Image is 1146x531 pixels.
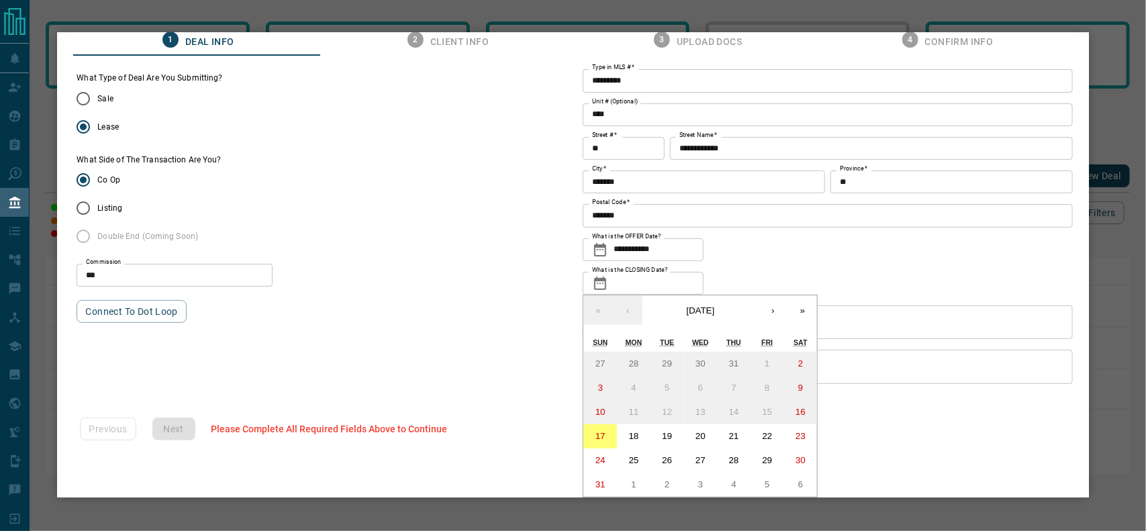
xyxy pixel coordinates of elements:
button: July 29, 2025 [651,352,684,376]
span: Lease [97,121,119,133]
abbr: August 23, 2025 [796,431,806,441]
button: August 30, 2025 [784,448,818,473]
label: What is the OFFER Date? [592,232,661,241]
button: July 30, 2025 [684,352,718,376]
button: August 6, 2025 [684,376,718,400]
label: Province [840,164,867,173]
abbr: August 24, 2025 [595,455,606,465]
label: Postal Code [592,198,630,207]
button: August 1, 2025 [751,352,784,376]
abbr: August 26, 2025 [662,455,672,465]
button: August 17, 2025 [583,424,617,448]
button: Connect to Dot Loop [77,300,187,323]
abbr: August 7, 2025 [731,383,736,393]
label: What Side of The Transaction Are You? [77,154,221,166]
abbr: August 13, 2025 [696,407,706,417]
abbr: August 28, 2025 [729,455,739,465]
abbr: August 16, 2025 [796,407,806,417]
button: August 20, 2025 [684,424,718,448]
abbr: Tuesday [660,338,674,346]
abbr: August 21, 2025 [729,431,739,441]
button: August 12, 2025 [651,400,684,424]
abbr: August 12, 2025 [662,407,672,417]
abbr: August 3, 2025 [598,383,603,393]
span: [DATE] [687,305,715,316]
abbr: Saturday [794,338,807,346]
abbr: September 3, 2025 [698,479,703,489]
abbr: Wednesday [692,338,709,346]
span: Listing [97,202,122,214]
button: August 3, 2025 [583,376,617,400]
button: August 28, 2025 [717,448,751,473]
abbr: August 25, 2025 [629,455,639,465]
button: August 31, 2025 [583,473,617,497]
button: August 10, 2025 [583,400,617,424]
button: August 14, 2025 [717,400,751,424]
button: August 11, 2025 [617,400,651,424]
button: July 28, 2025 [617,352,651,376]
span: Sale [97,93,113,105]
button: August 24, 2025 [583,448,617,473]
label: Type in MLS # [592,63,634,72]
button: August 7, 2025 [717,376,751,400]
abbr: August 15, 2025 [762,407,772,417]
abbr: September 4, 2025 [731,479,736,489]
button: September 2, 2025 [651,473,684,497]
abbr: August 31, 2025 [595,479,606,489]
button: August 15, 2025 [751,400,784,424]
abbr: August 1, 2025 [765,358,769,369]
button: July 31, 2025 [717,352,751,376]
span: Deal Info [185,36,234,48]
abbr: August 30, 2025 [796,455,806,465]
button: September 1, 2025 [617,473,651,497]
abbr: August 11, 2025 [629,407,639,417]
abbr: August 6, 2025 [698,383,703,393]
button: August 29, 2025 [751,448,784,473]
span: Please Complete All Required Fields Above to Continue [211,424,448,434]
span: Co Op [97,174,120,186]
button: July 27, 2025 [583,352,617,376]
button: August 26, 2025 [651,448,684,473]
abbr: July 27, 2025 [595,358,606,369]
abbr: August 8, 2025 [765,383,769,393]
legend: What Type of Deal Are You Submitting? [77,73,222,84]
button: » [787,295,817,325]
abbr: July 31, 2025 [729,358,739,369]
abbr: August 10, 2025 [595,407,606,417]
abbr: Friday [761,338,773,346]
abbr: July 29, 2025 [662,358,672,369]
abbr: August 18, 2025 [629,431,639,441]
button: August 22, 2025 [751,424,784,448]
abbr: September 6, 2025 [798,479,803,489]
abbr: September 5, 2025 [765,479,769,489]
button: [DATE] [642,295,758,325]
button: August 13, 2025 [684,400,718,424]
label: Street # [592,131,617,140]
abbr: August 22, 2025 [762,431,772,441]
abbr: August 14, 2025 [729,407,739,417]
abbr: August 2, 2025 [798,358,803,369]
label: Unit # (Optional) [592,97,638,106]
abbr: Sunday [593,338,608,346]
label: Commission [86,258,122,267]
button: September 3, 2025 [684,473,718,497]
button: August 25, 2025 [617,448,651,473]
button: August 18, 2025 [617,424,651,448]
label: Street Name [679,131,718,140]
button: « [583,295,613,325]
button: August 5, 2025 [651,376,684,400]
abbr: August 27, 2025 [696,455,706,465]
button: ‹ [613,295,642,325]
button: August 21, 2025 [717,424,751,448]
button: September 6, 2025 [784,473,818,497]
abbr: September 1, 2025 [631,479,636,489]
label: City [592,164,607,173]
button: August 27, 2025 [684,448,718,473]
abbr: July 28, 2025 [629,358,639,369]
abbr: August 9, 2025 [798,383,803,393]
button: August 19, 2025 [651,424,684,448]
button: August 9, 2025 [784,376,818,400]
button: August 2, 2025 [784,352,818,376]
button: August 8, 2025 [751,376,784,400]
abbr: August 4, 2025 [631,383,636,393]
